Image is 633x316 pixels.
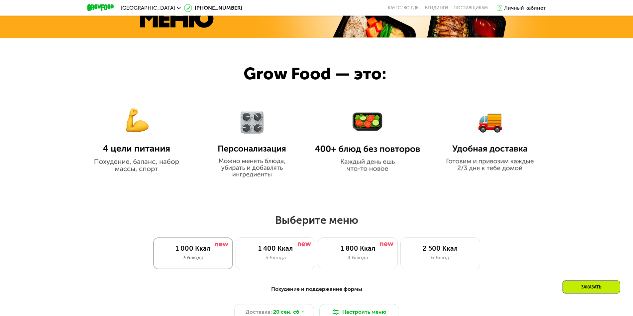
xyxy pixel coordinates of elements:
a: Вендинги [425,5,448,11]
div: Похудение и поддержание формы [120,285,513,293]
div: 1 800 Ккал [325,244,391,252]
span: 20 сен, сб [273,308,299,316]
div: Grow Food — это: [244,61,411,87]
div: 1 000 Ккал [160,244,226,252]
div: 2 500 Ккал [407,244,473,252]
a: [PHONE_NUMBER] [184,4,242,12]
span: Доставка: [246,308,272,316]
div: Заказать [563,281,620,293]
div: 3 блюда [243,254,308,262]
div: 1 400 Ккал [243,244,308,252]
h2: Выберите меню [21,214,612,227]
div: поставщикам [454,5,488,11]
a: Качество еды [388,5,420,11]
div: 6 блюд [407,254,473,262]
div: 3 блюда [160,254,226,262]
div: 4 блюда [325,254,391,262]
div: Личный кабинет [504,4,546,12]
span: [GEOGRAPHIC_DATA] [121,5,175,11]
